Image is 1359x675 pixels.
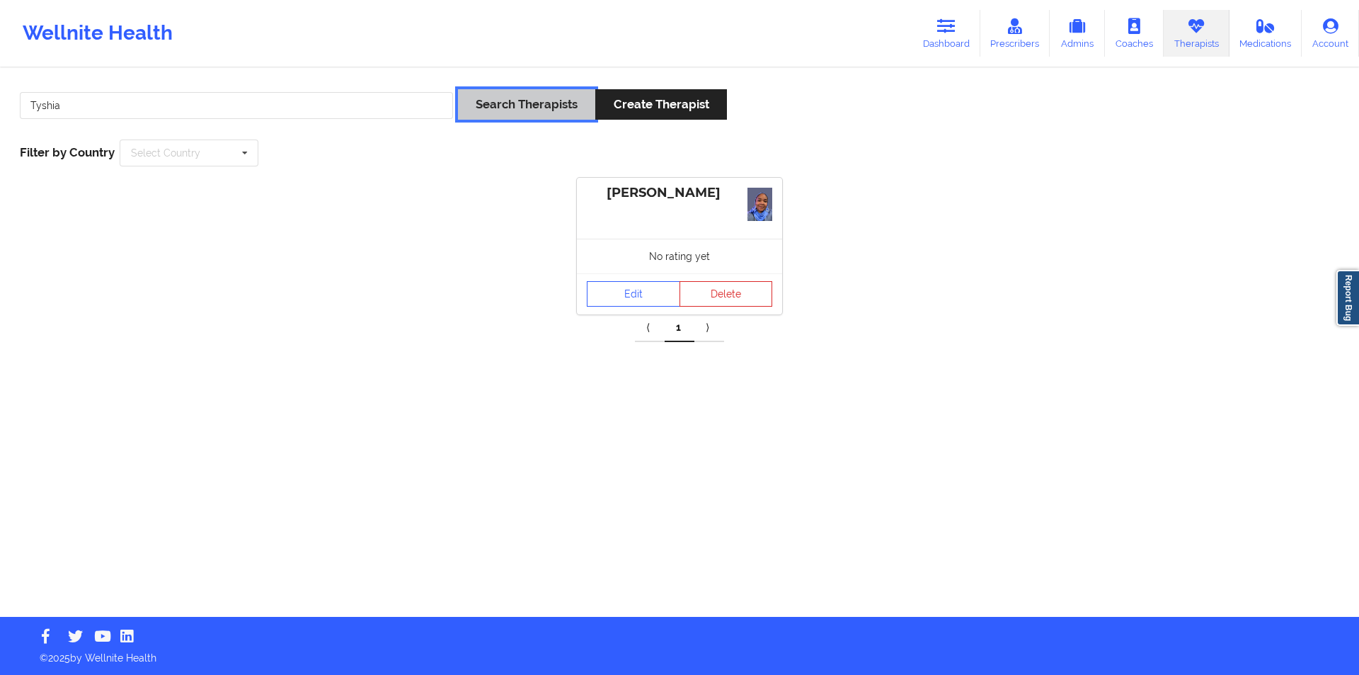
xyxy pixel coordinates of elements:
[1229,10,1302,57] a: Medications
[458,89,595,120] button: Search Therapists
[20,145,115,159] span: Filter by Country
[587,281,680,307] a: Edit
[20,92,453,119] input: Search Keywords
[1302,10,1359,57] a: Account
[1050,10,1105,57] a: Admins
[635,314,724,342] div: Pagination Navigation
[1336,270,1359,326] a: Report Bug
[679,281,773,307] button: Delete
[665,314,694,342] a: 1
[587,185,772,201] div: [PERSON_NAME]
[131,148,200,158] div: Select Country
[635,314,665,342] a: Previous item
[1164,10,1229,57] a: Therapists
[980,10,1050,57] a: Prescribers
[912,10,980,57] a: Dashboard
[1105,10,1164,57] a: Coaches
[694,314,724,342] a: Next item
[30,641,1329,665] p: © 2025 by Wellnite Health
[747,188,772,221] img: e783bed7-e8d4-474b-881b-0aeb06bbb7b3_05821e6c-39ab-492e-abd5-ea5bf379962eUntitled_design_(1).jpeg
[577,239,782,273] div: No rating yet
[595,89,726,120] button: Create Therapist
